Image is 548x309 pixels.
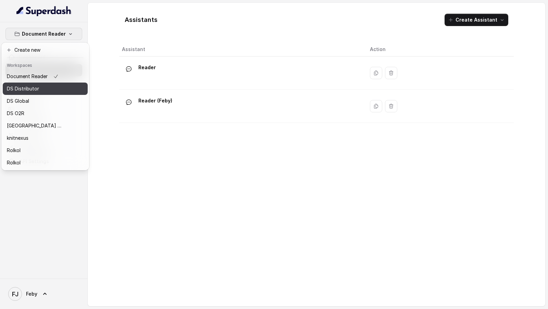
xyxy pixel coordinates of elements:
[7,85,39,93] p: DS Distributor
[7,97,29,105] p: DS Global
[1,42,89,170] div: Document Reader
[7,122,62,130] p: [GEOGRAPHIC_DATA] - Testing
[7,109,24,118] p: DS O2R
[5,28,82,40] button: Document Reader
[7,134,28,142] p: knitnexus
[7,72,48,81] p: Document Reader
[7,159,21,167] p: Rolkol
[22,30,66,38] p: Document Reader
[3,59,88,70] header: Workspaces
[3,44,88,56] button: Create new
[7,146,21,154] p: Rolkol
